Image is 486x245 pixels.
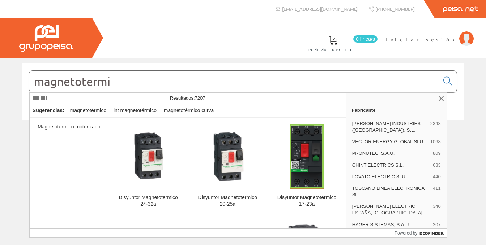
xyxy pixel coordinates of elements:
[433,185,441,198] span: 411
[35,124,103,130] div: Magnetotermico motorizado
[194,194,261,207] div: Disyuntor Magnetotermico 20-25a
[395,229,447,237] a: Powered by
[430,139,441,145] span: 1068
[109,118,188,216] a: Disyuntor Magnetotermico 24-32a Disyuntor Magnetotermico 24-32a
[188,118,267,216] a: Disyuntor Magnetotermico 20-25a Disyuntor Magnetotermico 20-25a
[352,203,430,216] span: [PERSON_NAME] ELECTRIC ESPAÑA, [GEOGRAPHIC_DATA]
[433,150,441,157] span: 809
[433,162,441,169] span: 683
[353,35,378,43] span: 0 línea/s
[352,121,427,134] span: [PERSON_NAME] INDUSTRIES ([GEOGRAPHIC_DATA]), S.L.
[352,150,430,157] span: PRONUTEC, S.A.U.
[352,162,430,169] span: CHINT ELECTRICS S.L.
[352,222,430,228] span: HAGER SISTEMAS, S.A.U.
[273,194,340,207] div: Disyuntor Magnetotermico 17-23a
[29,71,439,92] input: Buscar...
[346,104,447,116] a: Fabricante
[385,36,456,43] span: Iniciar sesión
[116,124,181,189] img: Disyuntor Magnetotermico 24-32a
[195,95,205,101] span: 7207
[170,95,205,101] span: Resultados:
[67,104,109,117] div: magnetotérmico
[115,194,182,207] div: Disyuntor Magnetotermico 24-32a
[308,46,358,53] span: Pedido actual
[22,129,464,135] div: © Grupo Peisa
[161,104,217,117] div: magnetotérmico curva
[30,106,66,116] div: Sugerencias:
[30,118,108,216] a: Magnetotermico motorizado
[111,104,159,117] div: int magnetotérmico
[290,124,324,189] img: Disyuntor Magnetotermico 17-23a
[433,222,441,228] span: 307
[433,203,441,216] span: 340
[352,174,430,180] span: LOVATO ELECTRIC SLU
[395,230,417,236] span: Powered by
[352,139,427,145] span: VECTOR ENERGY GLOBAL SLU
[433,174,441,180] span: 440
[195,124,260,189] img: Disyuntor Magnetotermico 20-25a
[385,30,474,37] a: Iniciar sesión
[375,6,415,12] span: [PHONE_NUMBER]
[352,185,430,198] span: TOSCANO LINEA ELECTRONICA SL
[430,121,441,134] span: 2348
[267,118,346,216] a: Disyuntor Magnetotermico 17-23a Disyuntor Magnetotermico 17-23a
[282,6,358,12] span: [EMAIL_ADDRESS][DOMAIN_NAME]
[19,25,73,52] img: Grupo Peisa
